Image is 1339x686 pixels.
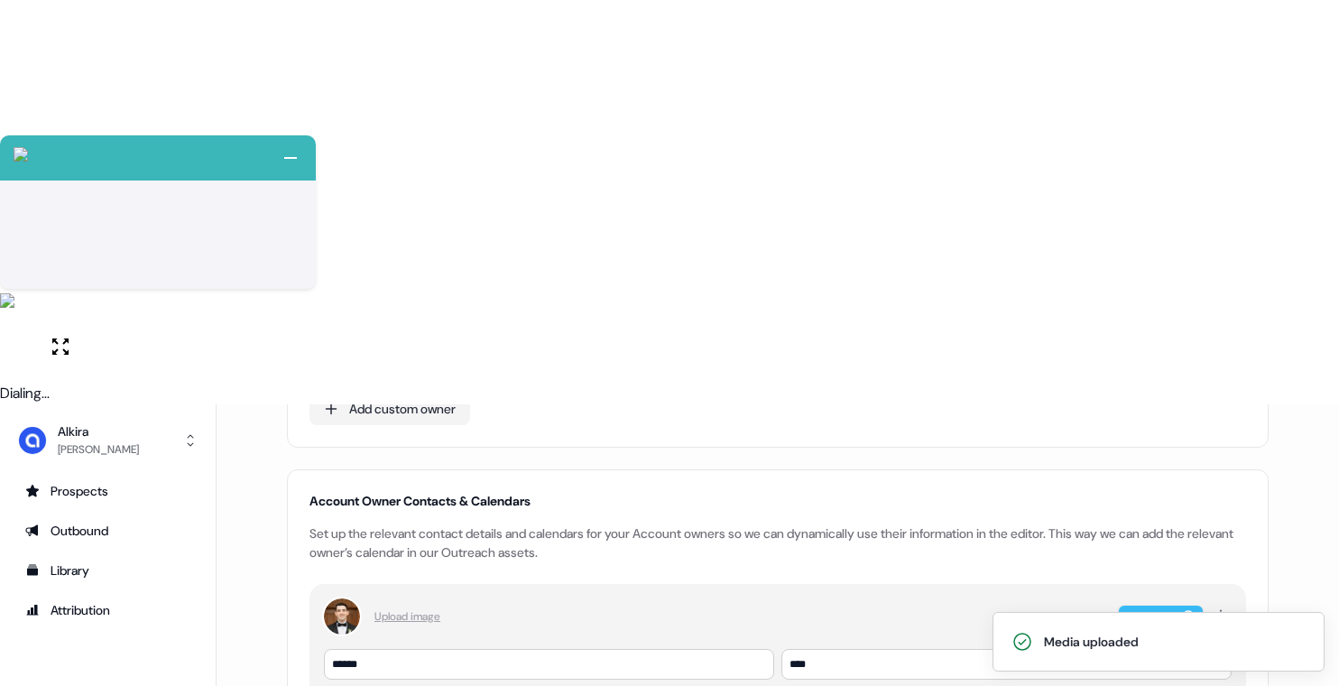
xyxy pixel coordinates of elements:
[25,561,190,579] div: Library
[14,147,28,162] img: callcloud-icon-white-35.svg
[14,596,201,625] a: Go to attribution
[58,422,139,440] div: Alkira
[25,522,190,540] div: Outbound
[309,492,1246,510] div: Account Owner Contacts & Calendars
[309,524,1246,562] div: Set up the relevant contact details and calendars for your Account owners so we can dynamically u...
[14,556,201,585] a: Go to templates
[374,607,440,626] label: Upload image
[14,477,201,505] a: Go to prospects
[25,482,190,500] div: Prospects
[58,440,139,459] div: [PERSON_NAME]
[309,393,470,425] button: Add custom owner
[1044,633,1139,651] div: Media uploaded
[25,601,190,619] div: Attribution
[349,400,456,418] div: Add custom owner
[14,516,201,545] a: Go to outbound experience
[14,419,201,462] button: Alkira[PERSON_NAME]
[324,598,360,635] img: Account Owner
